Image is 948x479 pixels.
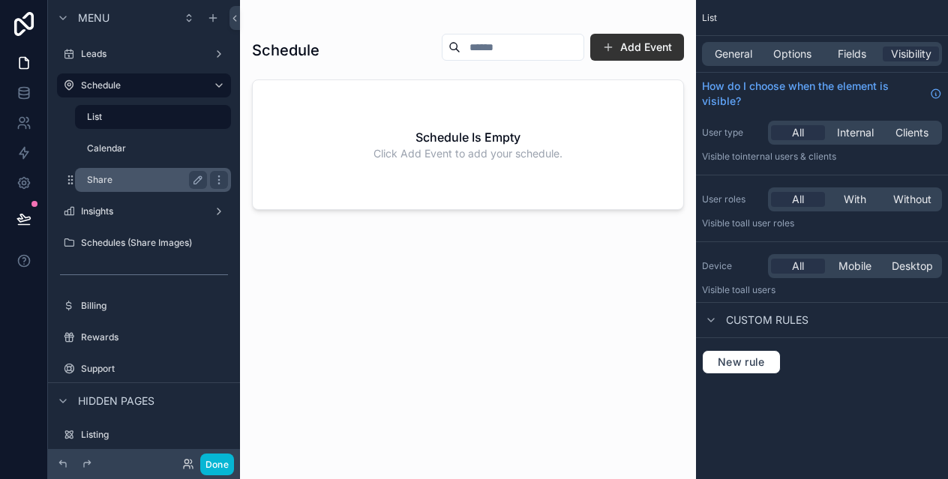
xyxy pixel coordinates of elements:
[81,363,228,375] label: Support
[837,125,874,140] span: Internal
[75,136,231,160] a: Calendar
[57,42,231,66] a: Leads
[740,217,794,229] span: All user roles
[712,355,771,369] span: New rule
[792,125,804,140] span: All
[87,174,201,186] label: Share
[892,259,933,274] span: Desktop
[81,237,228,249] label: Schedules (Share Images)
[81,331,228,343] label: Rewards
[844,192,866,207] span: With
[81,429,228,441] label: Listing
[57,199,231,223] a: Insights
[87,111,222,123] label: List
[895,125,928,140] span: Clients
[87,142,228,154] label: Calendar
[702,79,942,109] a: How do I choose when the element is visible?
[740,151,836,162] span: Internal users & clients
[838,46,866,61] span: Fields
[57,231,231,255] a: Schedules (Share Images)
[702,193,762,205] label: User roles
[57,294,231,318] a: Billing
[715,46,752,61] span: General
[78,10,109,25] span: Menu
[81,205,207,217] label: Insights
[57,325,231,349] a: Rewards
[702,151,942,163] p: Visible to
[200,454,234,475] button: Done
[891,46,931,61] span: Visibility
[57,73,231,97] a: Schedule
[57,423,231,447] a: Listing
[740,284,775,295] span: all users
[81,300,228,312] label: Billing
[75,168,231,192] a: Share
[702,260,762,272] label: Device
[81,79,201,91] label: Schedule
[81,48,207,60] label: Leads
[726,313,808,328] span: Custom rules
[702,217,942,229] p: Visible to
[792,259,804,274] span: All
[78,394,154,409] span: Hidden pages
[792,192,804,207] span: All
[702,350,781,374] button: New rule
[57,357,231,381] a: Support
[702,127,762,139] label: User type
[773,46,811,61] span: Options
[702,284,942,296] p: Visible to
[702,12,717,24] span: List
[838,259,871,274] span: Mobile
[75,105,231,129] a: List
[893,192,931,207] span: Without
[702,79,924,109] span: How do I choose when the element is visible?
